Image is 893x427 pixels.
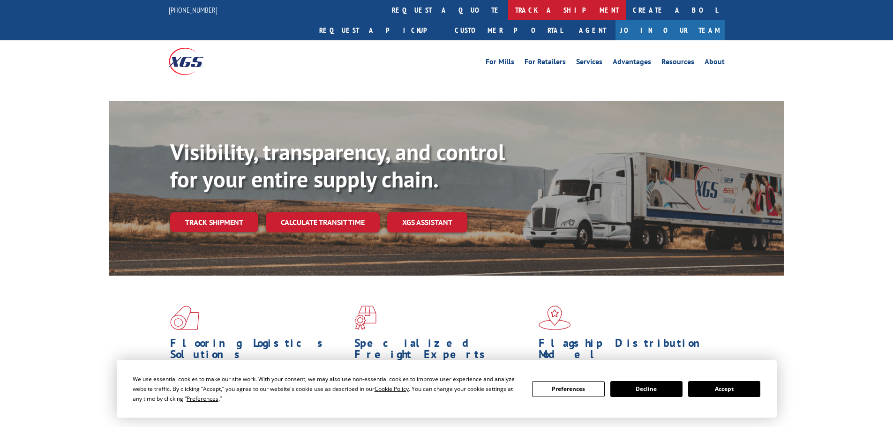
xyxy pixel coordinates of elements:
[170,306,199,330] img: xgs-icon-total-supply-chain-intelligence-red
[448,20,570,40] a: Customer Portal
[117,360,777,418] div: Cookie Consent Prompt
[354,306,376,330] img: xgs-icon-focused-on-flooring-red
[661,58,694,68] a: Resources
[170,137,505,194] b: Visibility, transparency, and control for your entire supply chain.
[266,212,380,232] a: Calculate transit time
[170,212,258,232] a: Track shipment
[576,58,602,68] a: Services
[539,306,571,330] img: xgs-icon-flagship-distribution-model-red
[688,381,760,397] button: Accept
[532,381,604,397] button: Preferences
[610,381,683,397] button: Decline
[570,20,615,40] a: Agent
[187,395,218,403] span: Preferences
[170,337,347,365] h1: Flooring Logistics Solutions
[525,58,566,68] a: For Retailers
[539,337,716,365] h1: Flagship Distribution Model
[615,20,725,40] a: Join Our Team
[705,58,725,68] a: About
[133,374,521,404] div: We use essential cookies to make our site work. With your consent, we may also use non-essential ...
[312,20,448,40] a: Request a pickup
[387,212,467,232] a: XGS ASSISTANT
[169,5,218,15] a: [PHONE_NUMBER]
[486,58,514,68] a: For Mills
[354,337,532,365] h1: Specialized Freight Experts
[375,385,409,393] span: Cookie Policy
[613,58,651,68] a: Advantages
